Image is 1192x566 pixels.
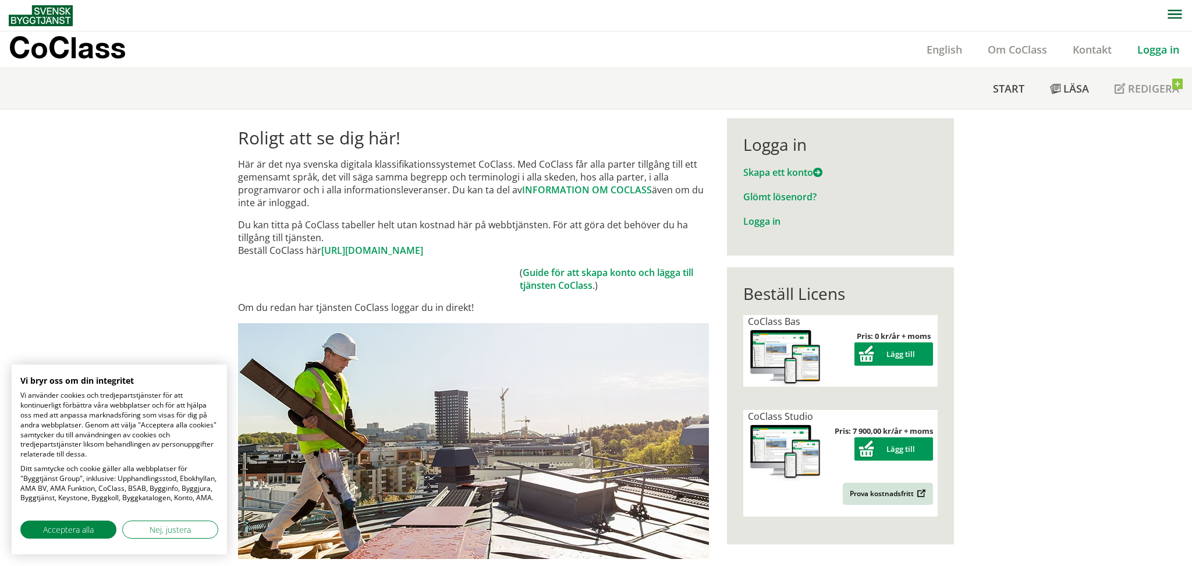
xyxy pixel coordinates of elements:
a: Guide för att skapa konto och lägga till tjänsten CoClass [520,266,693,292]
p: Ditt samtycke och cookie gäller alla webbplatser för "Byggtjänst Group", inklusive: Upphandlingss... [20,464,218,503]
a: Lägg till [854,349,933,359]
p: Du kan titta på CoClass tabeller helt utan kostnad här på webbtjänsten. För att göra det behöver ... [238,218,709,257]
a: Logga in [743,215,781,228]
img: login.jpg [238,323,709,559]
span: Läsa [1063,82,1089,95]
h2: Vi bryr oss om din integritet [20,376,218,386]
h1: Roligt att se dig här! [238,128,709,148]
span: Nej, justera [150,523,191,536]
img: coclass-license.jpg [748,328,822,387]
a: English [914,43,975,56]
span: Start [993,82,1024,95]
div: Logga in [743,135,937,154]
a: [URL][DOMAIN_NAME] [321,244,423,257]
img: Outbound.png [915,489,926,498]
a: Läsa [1037,68,1102,109]
a: Logga in [1124,43,1192,56]
a: Skapa ett konto [743,166,822,179]
td: ( .) [520,266,709,292]
p: Vi använder cookies och tredjepartstjänster för att kontinuerligt förbättra våra webbplatser och ... [20,391,218,459]
span: Acceptera alla [43,523,94,536]
strong: Pris: 7 900,00 kr/år + moms [835,426,933,436]
button: Acceptera alla cookies [20,521,116,539]
a: CoClass [9,31,151,68]
strong: Pris: 0 kr/år + moms [857,331,931,341]
a: Kontakt [1060,43,1124,56]
div: Beställ Licens [743,284,937,303]
a: Prova kostnadsfritt [843,483,933,505]
a: Om CoClass [975,43,1060,56]
button: Justera cookie preferenser [122,521,218,539]
button: Lägg till [854,437,933,461]
span: CoClass Studio [748,410,813,423]
img: Svensk Byggtjänst [9,5,73,26]
button: Lägg till [854,342,933,366]
span: CoClass Bas [748,315,800,328]
p: CoClass [9,41,126,54]
a: Glömt lösenord? [743,190,817,203]
p: Om du redan har tjänsten CoClass loggar du in direkt! [238,301,709,314]
a: Start [980,68,1037,109]
a: Lägg till [854,444,933,454]
img: coclass-license.jpg [748,423,822,482]
a: INFORMATION OM COCLASS [522,183,652,196]
p: Här är det nya svenska digitala klassifikationssystemet CoClass. Med CoClass får alla parter till... [238,158,709,209]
